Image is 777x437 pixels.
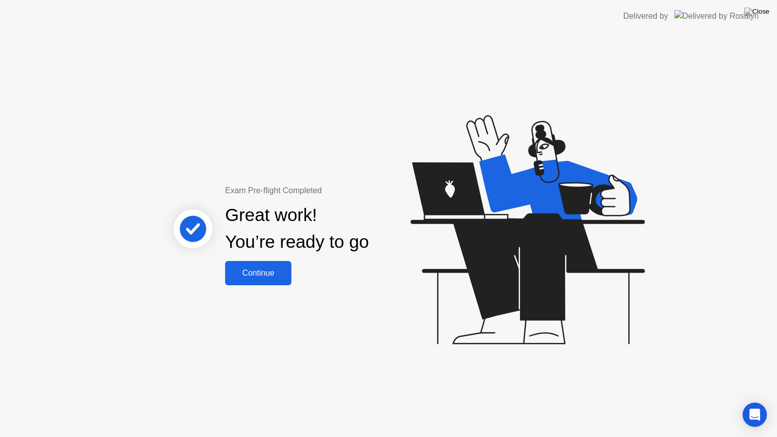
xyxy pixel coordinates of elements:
[225,185,434,197] div: Exam Pre-flight Completed
[225,202,369,255] div: Great work! You’re ready to go
[744,8,769,16] img: Close
[623,10,668,22] div: Delivered by
[225,261,291,285] button: Continue
[228,269,288,278] div: Continue
[674,10,759,22] img: Delivered by Rosalyn
[743,403,767,427] div: Open Intercom Messenger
